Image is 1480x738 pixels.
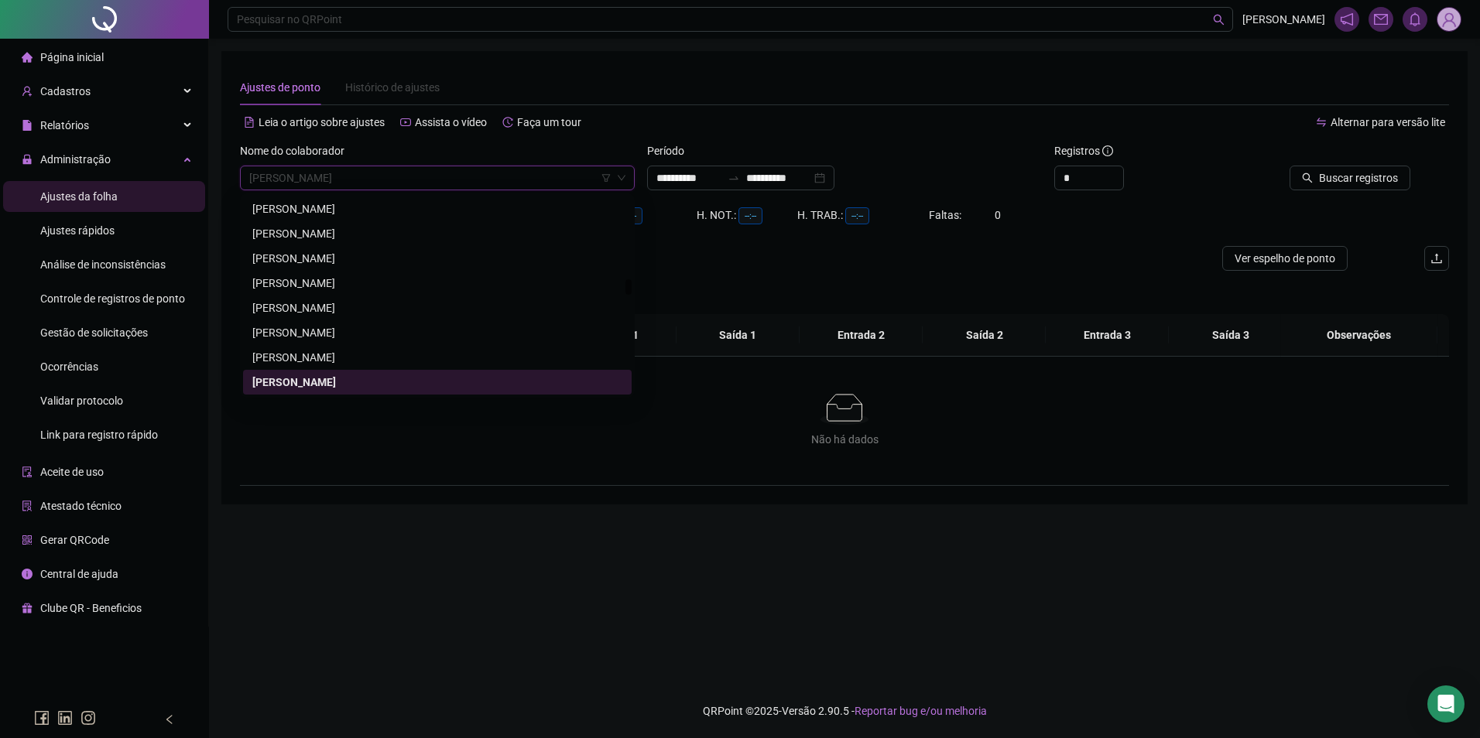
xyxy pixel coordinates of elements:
th: Saída 2 [923,314,1046,357]
div: [PERSON_NAME] [252,299,622,316]
span: Análise de inconsistências [40,258,166,271]
span: qrcode [22,535,33,545]
span: notification [1340,12,1354,26]
span: Cadastros [40,85,91,97]
span: info-circle [1102,145,1113,156]
span: Alternar para versão lite [1331,116,1445,128]
span: Página inicial [40,51,104,63]
span: Leia o artigo sobre ajustes [259,116,385,128]
span: Faça um tour [517,116,581,128]
span: Assista o vídeo [415,116,487,128]
span: facebook [34,710,50,726]
span: info-circle [22,569,33,579]
span: Controle de registros de ponto [40,292,185,305]
span: Gestão de solicitações [40,326,148,339]
div: [PERSON_NAME] [252,324,622,341]
span: file [22,120,33,131]
div: JONAS PEREIRA DA SILVA MOREIRA DE SOUSA [243,296,632,320]
span: Relatórios [40,119,89,132]
th: Saída 3 [1169,314,1292,357]
span: Clube QR - Beneficios [40,602,142,614]
label: Nome do colaborador [240,142,355,159]
div: JOENY GONCALVES DE FREITAS BRITO [243,246,632,271]
button: Buscar registros [1290,166,1410,190]
div: JONAS LOPES DOS SANTOS [243,271,632,296]
div: [PERSON_NAME] [252,200,622,217]
th: Observações [1281,314,1437,357]
div: JORGE ARAUJO DE SOUSA [243,345,632,370]
span: user-add [22,86,33,97]
div: [PERSON_NAME] [252,374,622,391]
span: audit [22,466,33,477]
span: Administração [40,153,111,166]
span: Validar protocolo [40,395,123,407]
th: Entrada 3 [1046,314,1169,357]
span: bell [1408,12,1422,26]
span: linkedin [57,710,73,726]
span: Ajustes de ponto [240,81,320,94]
span: lock [22,154,33,165]
div: JOELMA MARIA DA SILVA [243,196,632,221]
span: gift [22,603,33,613]
span: mail [1374,12,1388,26]
img: 92745 [1437,8,1461,31]
div: [PERSON_NAME] [252,349,622,366]
span: JORGE NERES OLIVEIRA [249,166,625,190]
th: Entrada 2 [800,314,923,357]
div: [PERSON_NAME] [252,250,622,267]
label: Período [647,142,694,159]
div: HE 3: [596,207,697,224]
span: Versão [782,705,816,717]
div: JORGE NERES OLIVEIRA [243,370,632,395]
div: JONIS PEREIRA DE SOUSA [243,320,632,345]
span: search [1302,173,1313,183]
span: Ver espelho de ponto [1235,250,1335,267]
span: left [164,714,175,725]
span: home [22,52,33,63]
span: search [1213,14,1225,26]
span: Gerar QRCode [40,534,109,546]
span: Link para registro rápido [40,429,158,441]
span: Ajustes rápidos [40,224,115,237]
span: instagram [81,710,96,726]
span: upload [1430,252,1443,265]
span: Histórico de ajustes [345,81,440,94]
div: [PERSON_NAME] [252,225,622,242]
span: solution [22,501,33,511]
div: [PERSON_NAME] [252,275,622,292]
div: JOENE RIBEIRO DA SILVA [243,221,632,246]
span: Faltas: [929,209,964,221]
div: Open Intercom Messenger [1427,685,1465,723]
span: down [617,173,626,183]
span: Reportar bug e/ou melhoria [855,705,987,717]
span: youtube [400,117,411,128]
span: [PERSON_NAME] [1242,11,1325,28]
span: Aceite de uso [40,466,104,478]
div: Não há dados [259,431,1430,448]
span: file-text [244,117,255,128]
span: filter [601,173,611,183]
span: 0 [995,209,1001,221]
th: Saída 1 [677,314,800,357]
span: --:-- [738,207,762,224]
span: Registros [1054,142,1113,159]
span: --:-- [845,207,869,224]
button: Ver espelho de ponto [1222,246,1348,271]
span: to [728,172,740,184]
div: H. TRAB.: [797,207,929,224]
span: swap [1316,117,1327,128]
span: history [502,117,513,128]
span: swap-right [728,172,740,184]
span: Buscar registros [1319,169,1398,186]
span: Atestado técnico [40,500,122,512]
span: Observações [1293,326,1425,343]
footer: QRPoint © 2025 - 2.90.5 - [209,684,1480,738]
span: Ajustes da folha [40,190,118,203]
div: H. NOT.: [697,207,797,224]
span: Central de ajuda [40,568,118,580]
span: Ocorrências [40,360,98,373]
